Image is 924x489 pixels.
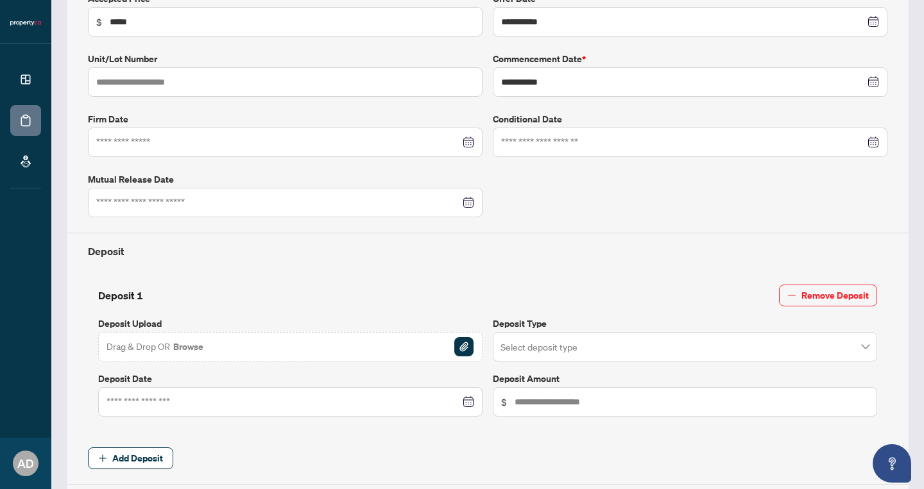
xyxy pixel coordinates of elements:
button: Browse [172,338,205,355]
span: Drag & Drop OR [107,338,205,355]
label: Unit/Lot Number [88,52,483,66]
img: logo [10,19,41,27]
span: $ [501,395,507,409]
button: Open asap [873,444,911,483]
label: Mutual Release Date [88,172,483,186]
span: plus [98,454,107,463]
label: Deposit Amount [493,372,877,386]
span: AD [17,454,34,472]
img: File Attachement [454,337,474,356]
span: Drag & Drop OR BrowseFile Attachement [98,332,483,361]
span: minus [787,291,796,300]
span: $ [96,15,102,29]
button: Add Deposit [88,447,173,469]
h4: Deposit [88,244,887,259]
h4: Deposit 1 [98,288,143,303]
label: Commencement Date [493,52,887,66]
button: File Attachement [454,336,474,357]
label: Deposit Date [98,372,483,386]
label: Conditional Date [493,112,887,126]
span: Add Deposit [112,448,163,468]
label: Firm Date [88,112,483,126]
label: Deposit Type [493,317,877,331]
button: Remove Deposit [779,285,877,306]
label: Deposit Upload [98,317,483,331]
span: Remove Deposit [801,285,869,306]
